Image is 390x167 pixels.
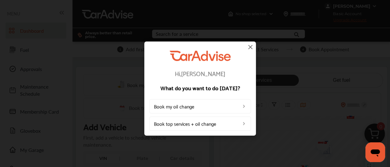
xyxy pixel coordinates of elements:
[241,121,246,126] img: left_arrow_icon.0f472efe.svg
[247,43,254,51] img: close-icon.a004319c.svg
[149,99,251,113] a: Book my oil change
[170,51,231,61] img: CarAdvise Logo
[149,70,251,76] p: Hi, [PERSON_NAME]
[149,116,251,131] a: Book top services + oil change
[149,85,251,90] p: What do you want to do [DATE]?
[365,142,385,162] iframe: Button to launch messaging window
[241,104,246,109] img: left_arrow_icon.0f472efe.svg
